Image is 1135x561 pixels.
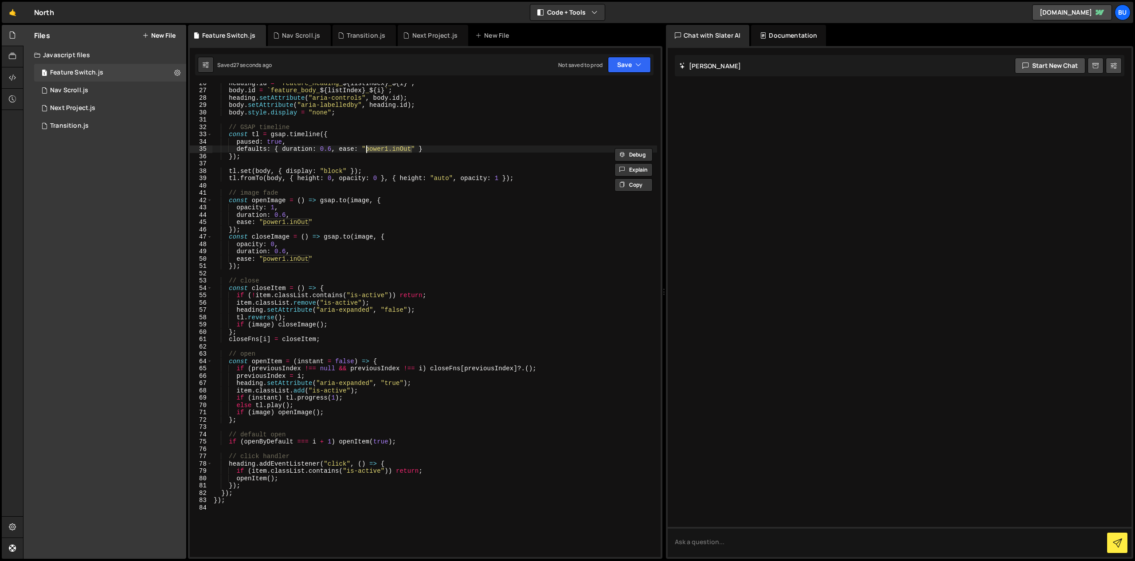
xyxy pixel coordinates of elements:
div: 59 [190,321,212,329]
a: [DOMAIN_NAME] [1032,4,1112,20]
div: 43 [190,204,212,212]
h2: Files [34,31,50,40]
div: North [34,7,54,18]
span: 1 [42,70,47,77]
div: 58 [190,314,212,322]
div: 52 [190,270,212,278]
a: Bu [1115,4,1131,20]
div: Documentation [751,25,826,46]
div: 72 [190,416,212,424]
div: 42 [190,197,212,204]
div: 64 [190,358,212,365]
div: 29 [190,102,212,109]
button: Save [608,57,651,73]
div: 77 [190,453,212,460]
div: Next Project.js [50,104,95,112]
div: 71 [190,409,212,416]
div: 31 [190,116,212,124]
div: 73 [190,424,212,431]
div: 82 [190,490,212,497]
div: 54 [190,285,212,292]
button: Copy [614,178,653,192]
div: 56 [190,299,212,307]
div: 70 [190,402,212,409]
div: 17234/47687.js [34,117,186,135]
div: 63 [190,350,212,358]
div: 50 [190,255,212,263]
div: 28 [190,94,212,102]
button: New File [142,32,176,39]
button: Start new chat [1015,58,1085,74]
div: 45 [190,219,212,226]
div: 69 [190,394,212,402]
div: 51 [190,263,212,270]
div: Saved [217,61,272,69]
div: 38 [190,168,212,175]
div: 37 [190,160,212,168]
div: 60 [190,329,212,336]
div: Transition.js [50,122,89,130]
div: 41 [190,189,212,197]
div: 68 [190,387,212,395]
div: 62 [190,343,212,351]
a: 🤙 [2,2,23,23]
div: 27 [190,87,212,94]
div: 84 [190,504,212,512]
div: 17234/48014.js [34,64,186,82]
div: 40 [190,182,212,190]
div: Feature Switch.js [202,31,255,40]
div: 46 [190,226,212,234]
button: Explain [614,163,653,177]
div: Javascript files [23,46,186,64]
div: 83 [190,497,212,504]
div: 55 [190,292,212,299]
div: Feature Switch.js [50,69,103,77]
div: 36 [190,153,212,161]
div: Chat with Slater AI [666,25,749,46]
div: Not saved to prod [558,61,603,69]
div: New File [475,31,513,40]
div: 30 [190,109,212,117]
h2: [PERSON_NAME] [679,62,741,70]
div: 61 [190,336,212,343]
div: 35 [190,145,212,153]
div: 49 [190,248,212,255]
div: 67 [190,380,212,387]
button: Debug [614,148,653,161]
div: 80 [190,475,212,483]
div: 17234/47949.js [34,99,186,117]
div: 47 [190,233,212,241]
div: 74 [190,431,212,439]
div: 53 [190,277,212,285]
div: 76 [190,446,212,453]
div: 26 [190,80,212,87]
div: Nav Scroll.js [282,31,320,40]
div: 17234/48156.js [34,82,186,99]
div: 65 [190,365,212,373]
div: 75 [190,438,212,446]
div: Nav Scroll.js [50,86,88,94]
div: 33 [190,131,212,138]
div: 57 [190,306,212,314]
div: 78 [190,460,212,468]
div: 81 [190,482,212,490]
button: Code + Tools [530,4,605,20]
div: 66 [190,373,212,380]
div: 48 [190,241,212,248]
div: 79 [190,467,212,475]
div: Next Project.js [412,31,458,40]
div: 34 [190,138,212,146]
div: 39 [190,175,212,182]
div: 27 seconds ago [233,61,272,69]
div: Transition.js [347,31,385,40]
div: 32 [190,124,212,131]
div: 44 [190,212,212,219]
